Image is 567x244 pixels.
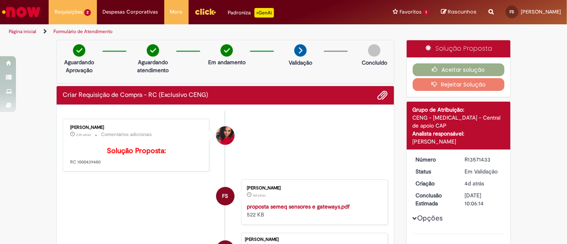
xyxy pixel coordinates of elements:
[53,28,112,35] a: Formulário de Atendimento
[423,9,429,16] span: 1
[413,130,505,138] div: Analista responsável:
[465,191,502,207] div: [DATE] 10:06:14
[70,125,203,130] div: [PERSON_NAME]
[134,58,172,74] p: Aguardando atendimento
[73,44,85,57] img: check-circle-green.png
[407,40,511,57] div: Solução Proposta
[294,44,307,57] img: arrow-next.png
[170,8,183,16] span: More
[289,59,312,67] p: Validação
[76,132,91,137] span: 23h atrás
[441,8,476,16] a: Rascunhos
[220,44,233,57] img: check-circle-green.png
[84,9,91,16] span: 2
[147,44,159,57] img: check-circle-green.png
[216,126,234,145] div: Aline Rangel
[413,63,505,76] button: Aceitar solução
[253,193,266,198] time: 26/09/2025 16:06:06
[362,59,387,67] p: Concluído
[6,24,372,39] ul: Trilhas de página
[245,237,384,242] div: [PERSON_NAME]
[254,8,274,18] p: +GenAi
[247,186,380,191] div: [PERSON_NAME]
[216,187,234,205] div: Fernanda Carvalho Santos
[208,58,246,66] p: Em andamento
[448,8,476,16] span: Rascunhos
[101,131,152,138] small: Comentários adicionais
[55,8,83,16] span: Requisições
[368,44,380,57] img: img-circle-grey.png
[247,203,350,210] a: proposta semeq sensores e gateways.pdf
[410,191,459,207] dt: Conclusão Estimada
[253,193,266,198] span: 4d atrás
[413,138,505,146] div: [PERSON_NAME]
[107,146,166,155] b: Solução Proposta:
[222,187,228,206] span: FS
[410,155,459,163] dt: Número
[195,6,216,18] img: click_logo_yellow_360x200.png
[60,58,98,74] p: Aguardando Aprovação
[413,114,505,130] div: CENG - [MEDICAL_DATA] - Central de apoio CAP
[70,147,203,165] p: RC 1000439480
[465,179,502,187] div: 26/09/2025 16:06:11
[465,155,502,163] div: R13571433
[103,8,158,16] span: Despesas Corporativas
[378,90,388,100] button: Adicionar anexos
[413,78,505,91] button: Rejeitar Solução
[465,167,502,175] div: Em Validação
[228,8,274,18] div: Padroniza
[63,92,208,99] h2: Criar Requisição de Compra - RC (Exclusivo CENG) Histórico de tíquete
[465,180,484,187] time: 26/09/2025 16:06:11
[9,28,36,35] a: Página inicial
[1,4,42,20] img: ServiceNow
[510,9,514,14] span: FS
[410,179,459,187] dt: Criação
[465,180,484,187] span: 4d atrás
[410,167,459,175] dt: Status
[521,8,561,15] span: [PERSON_NAME]
[400,8,421,16] span: Favoritos
[413,106,505,114] div: Grupo de Atribuição:
[247,203,380,218] div: 522 KB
